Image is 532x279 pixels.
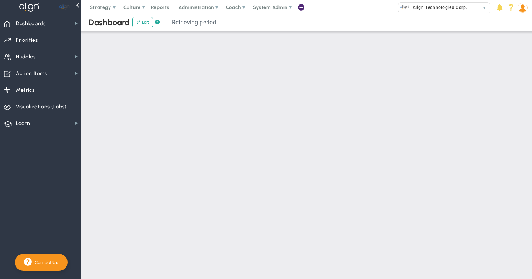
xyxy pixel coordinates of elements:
img: 10991.Company.photo [400,3,409,12]
span: Dashboard [89,17,130,27]
span: Administration [178,4,214,10]
span: Huddles [16,49,36,65]
span: Metrics [16,83,35,98]
span: Culture [123,4,141,10]
span: System Admin [253,4,287,10]
span: Retrieving period... [172,19,221,26]
span: Coach [226,4,241,10]
span: Priorities [16,33,38,48]
span: Learn [16,116,30,131]
span: Strategy [90,4,111,10]
span: Contact Us [32,260,58,265]
span: Align Technologies Corp. [409,3,467,12]
span: Dashboards [16,16,46,31]
span: select [479,3,490,13]
span: Action Items [16,66,47,81]
img: 50249.Person.photo [518,3,528,13]
span: Visualizations (Labs) [16,99,67,115]
button: Edit [132,17,153,27]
